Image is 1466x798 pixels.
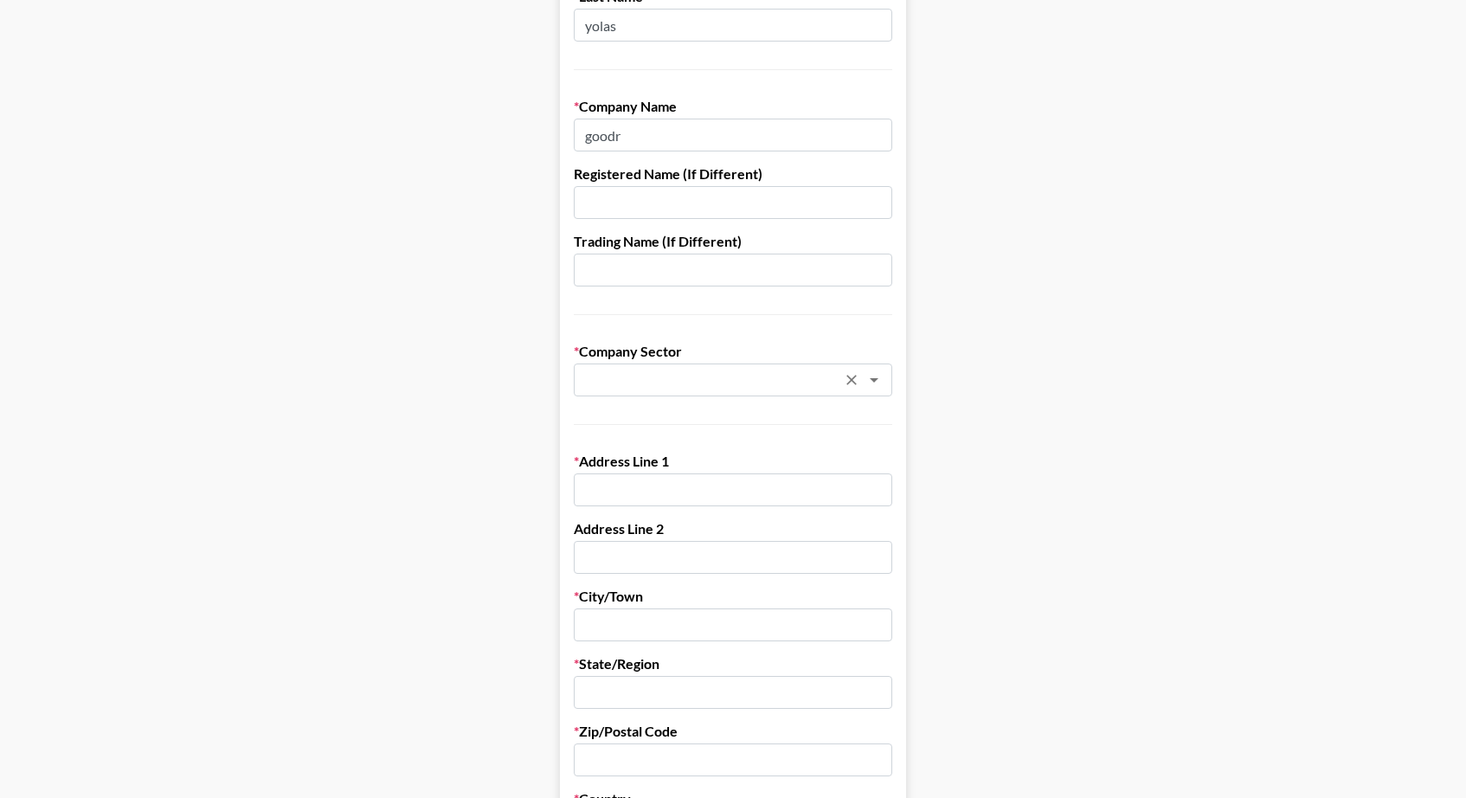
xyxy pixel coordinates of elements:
label: Company Name [574,98,892,115]
button: Open [862,368,886,392]
label: Address Line 1 [574,453,892,470]
label: Zip/Postal Code [574,723,892,740]
label: State/Region [574,655,892,673]
label: Address Line 2 [574,520,892,537]
label: Trading Name (If Different) [574,233,892,250]
label: Company Sector [574,343,892,360]
label: City/Town [574,588,892,605]
label: Registered Name (If Different) [574,165,892,183]
button: Clear [839,368,864,392]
